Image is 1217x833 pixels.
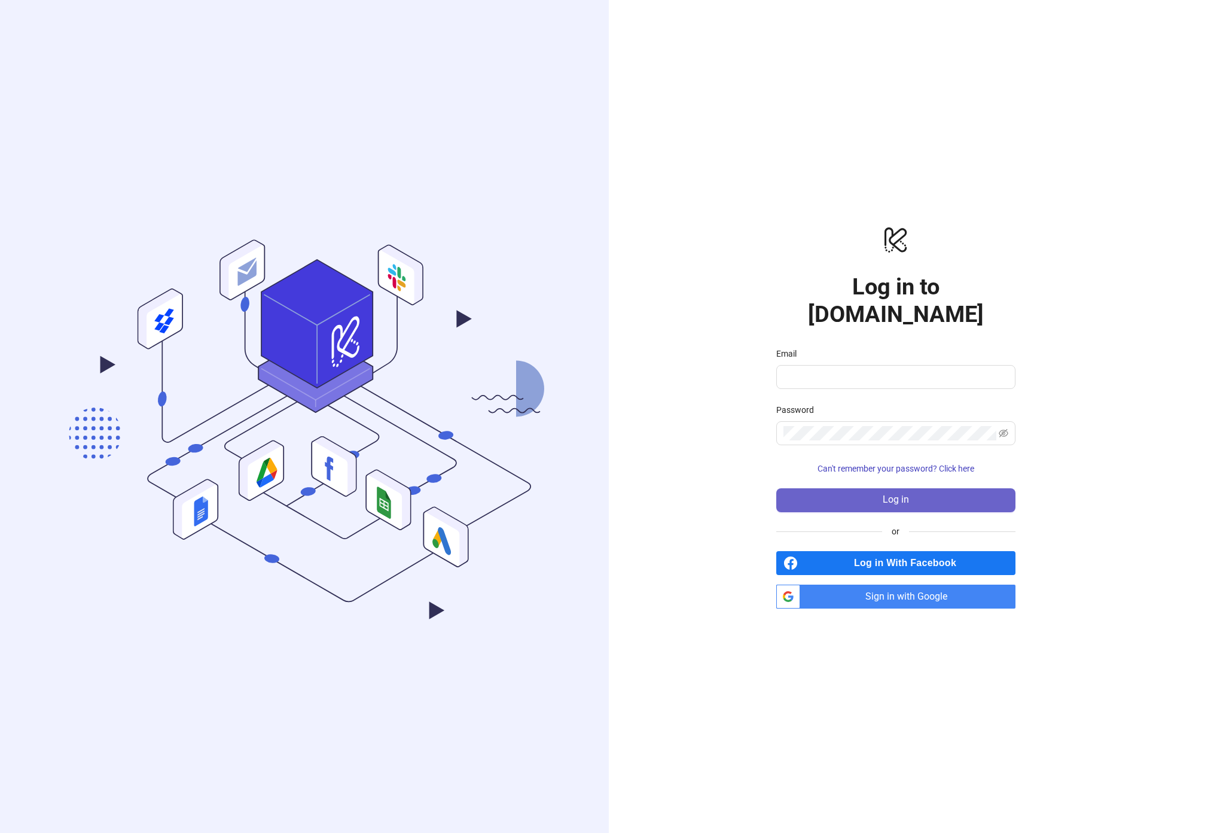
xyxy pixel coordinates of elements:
[776,460,1015,479] button: Can't remember your password? Click here
[776,488,1015,512] button: Log in
[803,551,1015,575] span: Log in With Facebook
[882,525,909,538] span: or
[818,464,974,473] span: Can't remember your password? Click here
[999,428,1008,438] span: eye-invisible
[783,370,1006,384] input: Email
[805,585,1015,609] span: Sign in with Google
[776,403,822,416] label: Password
[776,585,1015,609] a: Sign in with Google
[776,551,1015,575] a: Log in With Facebook
[883,494,909,505] span: Log in
[783,426,996,440] input: Password
[776,464,1015,473] a: Can't remember your password? Click here
[776,347,804,360] label: Email
[776,273,1015,328] h1: Log in to [DOMAIN_NAME]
